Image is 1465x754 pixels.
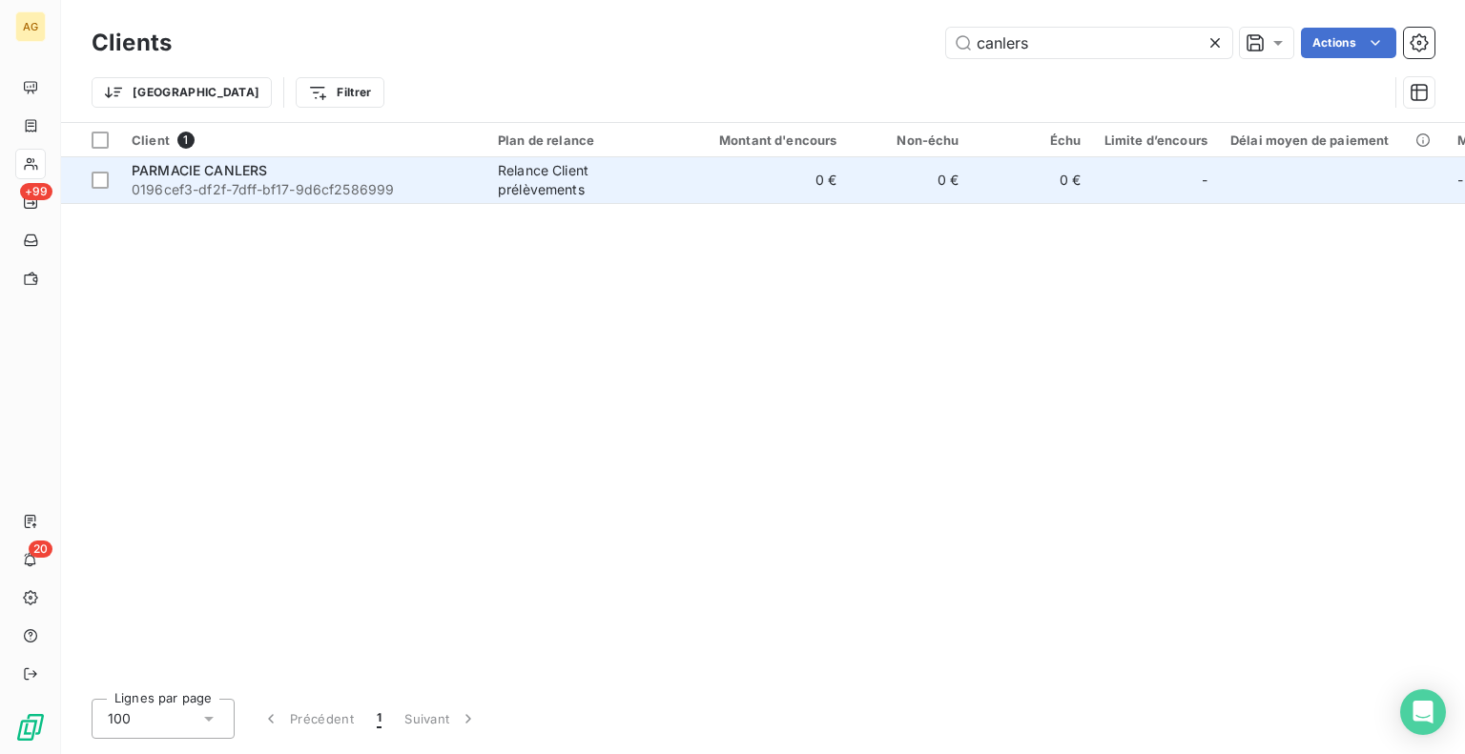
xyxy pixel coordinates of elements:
td: 0 € [971,157,1093,203]
span: 100 [108,709,131,728]
td: 0 € [849,157,971,203]
div: Limite d’encours [1104,132,1207,148]
button: Précédent [250,699,365,739]
div: Échu [982,132,1082,148]
div: Délai moyen de paiement [1230,132,1434,148]
span: 1 [377,709,382,728]
div: Non-échu [860,132,959,148]
div: Montant d'encours [696,132,837,148]
button: Suivant [393,699,489,739]
span: Client [132,132,170,148]
span: 1 [177,132,195,149]
div: Open Intercom Messenger [1400,689,1446,735]
h3: Clients [92,26,172,60]
span: 20 [29,540,52,558]
span: - [1202,171,1207,190]
img: Logo LeanPay [15,712,46,743]
button: Actions [1301,28,1396,58]
div: Relance Client prélèvements [498,161,673,199]
input: Rechercher [946,28,1232,58]
span: +99 [20,183,52,200]
div: Plan de relance [498,132,673,148]
div: AG [15,11,46,42]
td: 0 € [685,157,849,203]
button: 1 [365,699,393,739]
button: [GEOGRAPHIC_DATA] [92,77,272,108]
span: PARMACIE CANLERS [132,162,267,178]
span: 0196cef3-df2f-7dff-bf17-9d6cf2586999 [132,180,475,199]
span: - [1457,172,1463,188]
button: Filtrer [296,77,383,108]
